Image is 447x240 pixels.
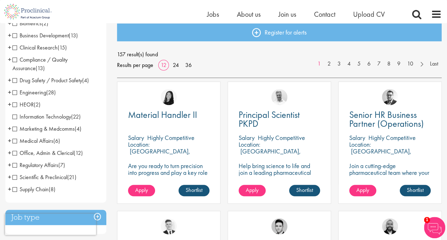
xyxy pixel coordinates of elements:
[128,185,155,196] a: Apply
[34,101,41,108] span: (2)
[12,161,58,169] span: Regulatory Affairs
[349,110,431,128] a: Senior HR Business Partner (Operations)
[354,60,364,68] a: 5
[344,60,354,68] a: 4
[384,60,394,68] a: 8
[239,110,320,128] a: Principal Scientist PKPD
[53,137,60,145] span: (6)
[12,125,81,132] span: Marketing & Medcomms
[349,109,424,130] span: Senior HR Business Partner (Operations)
[117,49,442,60] span: 157 result(s) found
[170,61,181,69] a: 24
[128,140,150,148] span: Location:
[161,89,177,105] a: Numhom Sudsok
[158,61,169,69] a: 12
[349,162,431,196] p: Join a cutting-edge pharmaceutical team where your precision and passion for quality will help sh...
[8,75,11,85] span: +
[128,109,197,121] span: Material Handler II
[36,64,45,72] span: (13)
[5,210,106,225] h3: Job type
[374,60,384,68] a: 7
[74,149,83,157] span: (12)
[128,162,209,189] p: Are you ready to turn precision into progress and play a key role in shaping the future of pharma...
[239,147,301,162] p: [GEOGRAPHIC_DATA], [GEOGRAPHIC_DATA]
[12,113,81,120] span: Information Technology
[12,77,89,84] span: Drug Safety / Product Safety
[364,60,374,68] a: 6
[404,60,417,68] a: 10
[5,214,96,235] iframe: reCAPTCHA
[12,113,71,120] span: Information Technology
[258,134,305,142] p: Highly Competitive
[179,185,209,196] a: Shortlist
[8,30,11,41] span: +
[12,161,65,169] span: Regulatory Affairs
[8,160,11,170] span: +
[349,134,365,142] span: Salary
[237,10,261,19] a: About us
[278,10,296,19] a: Join us
[161,218,177,234] img: Nicolas Daniel
[12,186,49,193] span: Supply Chain
[314,60,324,68] a: 1
[382,89,398,105] img: Niklas Kaminski
[12,173,76,181] span: Scientific & Preclinical
[183,61,194,69] a: 36
[12,186,55,193] span: Supply Chain
[239,134,255,142] span: Salary
[12,149,83,157] span: Office, Admin & Clerical
[8,135,11,146] span: +
[349,185,376,196] a: Apply
[314,10,335,19] a: Contact
[46,89,56,96] span: (28)
[12,89,56,96] span: Engineering
[353,10,385,19] span: Upload CV
[128,147,190,162] p: [GEOGRAPHIC_DATA], [GEOGRAPHIC_DATA]
[324,60,334,68] a: 2
[12,137,60,145] span: Medical Affairs
[12,44,67,51] span: Clinical Research
[239,162,320,196] p: Help bring science to life and join a leading pharmaceutical company to play a key role in delive...
[424,217,445,238] img: Chatbot
[8,54,11,65] span: +
[8,172,11,182] span: +
[147,134,195,142] p: Highly Competitive
[12,173,67,181] span: Scientific & Preclinical
[69,32,78,39] span: (13)
[271,89,287,105] img: Joshua Bye
[12,20,48,27] span: Biometrics
[128,110,209,119] a: Material Handler II
[394,60,404,68] a: 9
[8,99,11,110] span: +
[349,147,411,162] p: [GEOGRAPHIC_DATA], [GEOGRAPHIC_DATA]
[207,10,219,19] a: Jobs
[58,161,65,169] span: (7)
[71,113,81,120] span: (22)
[49,186,55,193] span: (8)
[246,186,259,194] span: Apply
[12,44,58,51] span: Clinical Research
[271,218,287,234] img: Connor Lynes
[117,24,442,41] a: Register for alerts
[239,109,300,130] span: Principal Scientist PKPD
[8,123,11,134] span: +
[67,173,76,181] span: (21)
[8,87,11,98] span: +
[12,77,82,84] span: Drug Safety / Product Safety
[12,32,78,39] span: Business Development
[239,140,260,148] span: Location:
[12,137,53,145] span: Medical Affairs
[12,101,34,108] span: HEOR
[382,218,398,234] a: Jordan Kiely
[12,20,42,27] span: Biometrics
[135,186,148,194] span: Apply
